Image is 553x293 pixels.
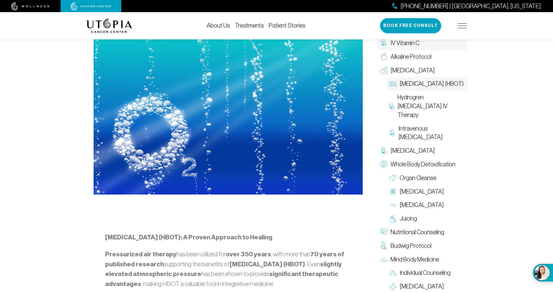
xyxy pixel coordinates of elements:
[380,53,388,60] img: Alkaline Protocol
[105,233,272,241] strong: [MEDICAL_DATA] (HBOT): A Proven Approach to Healing
[386,212,467,225] a: Juicing
[226,250,271,258] strong: over 350 years
[398,93,464,119] span: Hydrogren [MEDICAL_DATA] IV Therapy
[391,66,435,75] span: [MEDICAL_DATA]
[389,80,397,88] img: Hyperbaric Oxygen Therapy (HBOT)
[377,36,467,50] a: IV Vitamin C
[400,282,444,291] span: [MEDICAL_DATA]
[71,2,111,11] img: cancer center
[391,255,439,264] span: Mind Body Medicine
[400,187,444,196] span: [MEDICAL_DATA]
[389,188,397,195] img: Colon Therapy
[391,52,431,61] span: Alkaline Protocol
[386,171,467,185] a: Organ Cleanse
[86,18,132,33] img: logo
[458,23,467,28] img: icon-hamburger
[380,147,388,155] img: Chelation Therapy
[235,22,264,29] a: Treatments
[380,161,388,168] img: Whole Body Detoxification
[392,2,541,11] a: [PHONE_NUMBER] | [GEOGRAPHIC_DATA], [US_STATE]
[391,241,431,250] span: Budwig Protocol
[389,174,397,181] img: Organ Cleanse
[230,260,305,268] strong: [MEDICAL_DATA] (HBOT)
[380,18,441,33] button: Book Free Consult
[105,270,338,288] strong: significant therapeutic advantages
[391,228,444,237] span: Nutritional Counseling
[391,39,419,48] span: IV Vitamin C
[380,256,388,263] img: Mind Body Medicine
[207,22,230,29] a: About Us
[401,2,541,11] span: [PHONE_NUMBER] | [GEOGRAPHIC_DATA], [US_STATE]
[391,146,435,155] span: [MEDICAL_DATA]
[386,198,467,212] a: [MEDICAL_DATA]
[105,250,344,268] strong: 70 years of published research
[380,39,388,47] img: IV Vitamin C
[389,102,395,110] img: Hydrogren Peroxide IV Therapy
[94,37,363,195] img: Hyperbaric Oxygen Therapy (HBOT)
[105,250,176,258] strong: Pressurized air therapy
[398,124,464,142] span: Intravenous [MEDICAL_DATA]
[386,185,467,198] a: [MEDICAL_DATA]
[389,215,397,222] img: Juicing
[105,249,351,289] p: has been utilized for , with more than supporting the benefits of . Even has been shown to provid...
[380,67,388,74] img: Oxygen Therapy
[400,201,444,209] span: [MEDICAL_DATA]
[377,50,467,64] a: Alkaline Protocol
[400,174,436,182] span: Organ Cleanse
[11,2,49,11] img: wellness
[377,225,467,239] a: Nutritional Counseling
[400,214,417,223] span: Juicing
[400,268,451,277] span: Individual Counseling
[400,79,464,88] span: [MEDICAL_DATA] (HBOT)
[377,253,467,266] a: Mind Body Medicine
[380,228,388,236] img: Nutritional Counseling
[389,201,397,209] img: Lymphatic Massage
[377,158,467,171] a: Whole Body Detoxification
[386,91,467,122] a: Hydrogren [MEDICAL_DATA] IV Therapy
[389,283,397,290] img: Group Therapy
[391,160,455,169] span: Whole Body Detoxification
[386,77,467,91] a: [MEDICAL_DATA] (HBOT)
[386,122,467,144] a: Intravenous [MEDICAL_DATA]
[386,266,467,280] a: Individual Counseling
[389,269,397,277] img: Individual Counseling
[380,242,388,249] img: Budwig Protocol
[377,64,467,77] a: [MEDICAL_DATA]
[377,239,467,253] a: Budwig Protocol
[269,22,305,29] a: Patient Stories
[389,129,396,136] img: Intravenous Ozone Therapy
[377,144,467,158] a: [MEDICAL_DATA]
